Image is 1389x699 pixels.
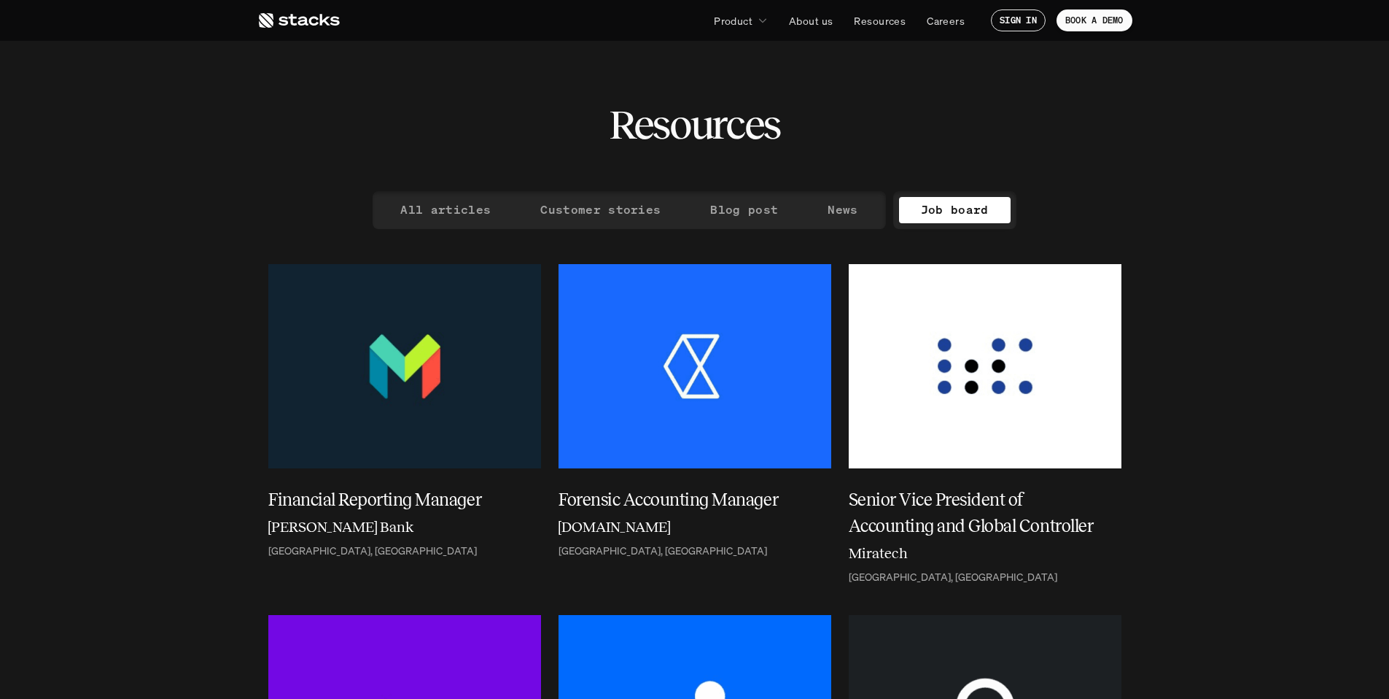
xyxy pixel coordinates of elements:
[378,197,513,223] a: All articles
[268,516,414,538] h6: [PERSON_NAME] Bank
[268,487,541,513] a: Financial Reporting Manager
[559,545,831,557] a: [GEOGRAPHIC_DATA], [GEOGRAPHIC_DATA]
[400,199,491,220] p: All articles
[609,102,780,147] h2: Resources
[518,197,682,223] a: Customer stories
[710,199,778,220] p: Blog post
[559,516,670,538] h6: [DOMAIN_NAME]
[921,199,989,220] p: Job board
[849,542,908,564] h6: Miratech
[849,487,1104,539] h5: Senior Vice President of Accounting and Global Controller
[559,487,831,513] a: Forensic Accounting Manager
[559,545,767,557] p: [GEOGRAPHIC_DATA], [GEOGRAPHIC_DATA]
[918,7,973,34] a: Careers
[1000,15,1037,26] p: SIGN IN
[849,487,1121,539] a: Senior Vice President of Accounting and Global Controller
[688,197,800,223] a: Blog post
[714,13,752,28] p: Product
[849,542,1121,568] a: Miratech
[268,516,541,542] a: [PERSON_NAME] Bank
[899,197,1011,223] a: Job board
[559,516,831,542] a: [DOMAIN_NAME]
[540,199,661,220] p: Customer stories
[268,545,541,557] a: [GEOGRAPHIC_DATA], [GEOGRAPHIC_DATA]
[845,7,914,34] a: Resources
[780,7,841,34] a: About us
[849,571,1057,584] p: [GEOGRAPHIC_DATA], [GEOGRAPHIC_DATA]
[789,13,833,28] p: About us
[1057,9,1132,31] a: BOOK A DEMO
[268,487,524,513] h5: Financial Reporting Manager
[849,571,1121,584] a: [GEOGRAPHIC_DATA], [GEOGRAPHIC_DATA]
[806,197,879,223] a: News
[854,13,906,28] p: Resources
[828,199,857,220] p: News
[268,545,477,557] p: [GEOGRAPHIC_DATA], [GEOGRAPHIC_DATA]
[927,13,965,28] p: Careers
[559,487,814,513] h5: Forensic Accounting Manager
[1065,15,1124,26] p: BOOK A DEMO
[991,9,1046,31] a: SIGN IN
